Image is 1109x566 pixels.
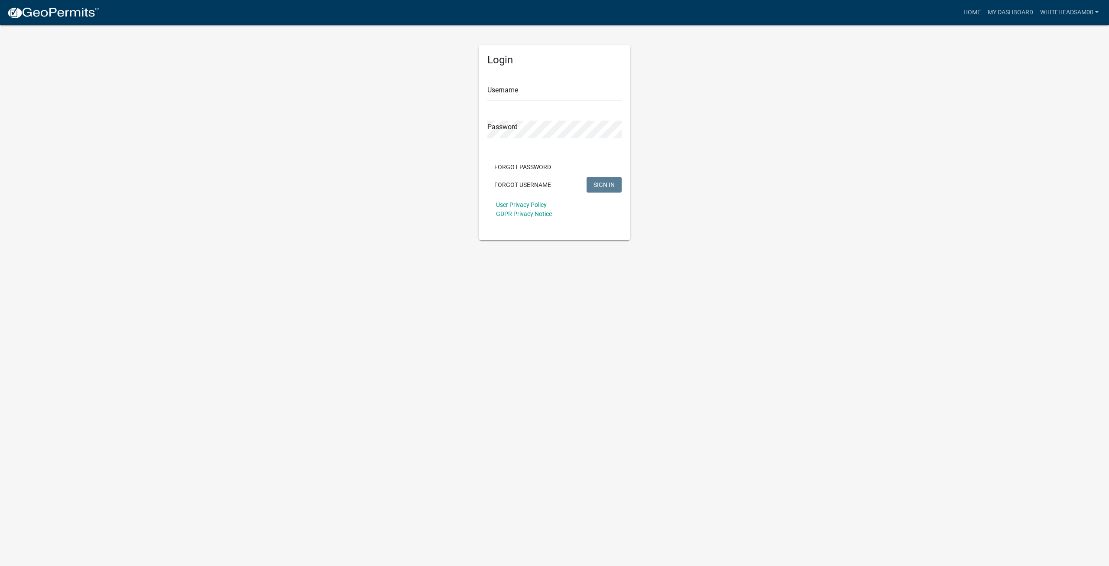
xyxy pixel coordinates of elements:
a: User Privacy Policy [496,201,547,208]
button: Forgot Password [487,159,558,175]
span: SIGN IN [593,181,615,188]
button: Forgot Username [487,177,558,193]
a: whiteheadsam00 [1037,4,1102,21]
a: GDPR Privacy Notice [496,210,552,217]
button: SIGN IN [587,177,622,193]
a: Home [960,4,984,21]
a: My Dashboard [984,4,1037,21]
h5: Login [487,54,622,66]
